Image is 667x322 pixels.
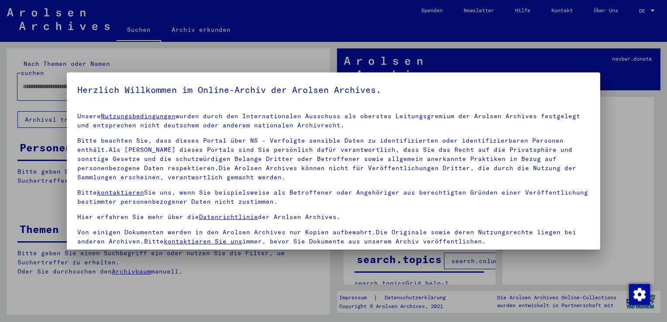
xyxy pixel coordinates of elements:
p: Hier erfahren Sie mehr über die der Arolsen Archives. [77,212,590,222]
h5: Herzlich Willkommen im Online-Archiv der Arolsen Archives. [77,83,590,97]
p: Bitte Sie uns, wenn Sie beispielsweise als Betroffener oder Angehöriger aus berechtigten Gründen ... [77,188,590,206]
p: Bitte beachten Sie, dass dieses Portal über NS - Verfolgte sensible Daten zu identifizierten oder... [77,136,590,182]
a: Nutzungsbedingungen [101,112,175,120]
img: Zustimmung ändern [629,284,650,305]
p: Unsere wurden durch den Internationalen Ausschuss als oberstes Leitungsgremium der Arolsen Archiv... [77,112,590,130]
a: kontaktieren [97,188,144,196]
a: Datenrichtlinie [199,213,258,221]
p: Von einigen Dokumenten werden in den Arolsen Archives nur Kopien aufbewahrt.Die Originale sowie d... [77,228,590,246]
a: kontaktieren Sie uns [164,237,242,245]
div: Zustimmung ändern [629,284,650,305]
